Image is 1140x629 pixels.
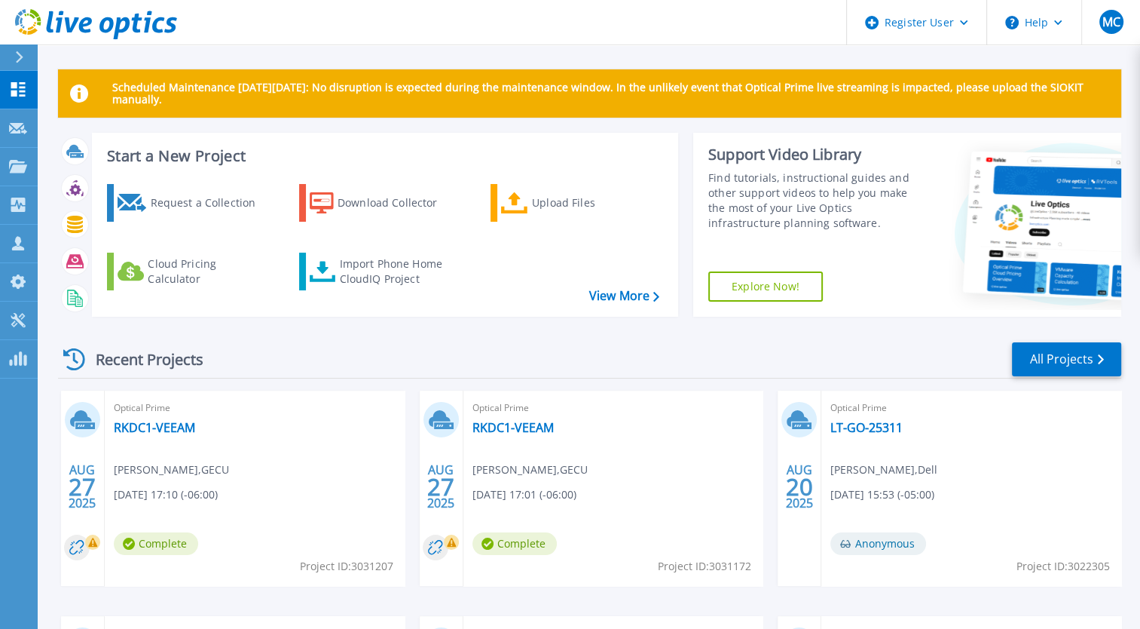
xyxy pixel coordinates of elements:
[532,188,653,218] div: Upload Files
[472,400,754,416] span: Optical Prime
[830,462,937,478] span: [PERSON_NAME] , Dell
[830,400,1112,416] span: Optical Prime
[786,480,813,493] span: 20
[472,462,588,478] span: [PERSON_NAME] , GECU
[114,462,229,478] span: [PERSON_NAME] , GECU
[708,145,923,164] div: Support Video Library
[69,480,96,493] span: 27
[299,184,467,222] a: Download Collector
[427,480,454,493] span: 27
[1012,342,1121,376] a: All Projects
[58,341,224,378] div: Recent Projects
[785,459,814,514] div: AUG 2025
[338,188,458,218] div: Download Collector
[114,486,218,503] span: [DATE] 17:10 (-06:00)
[830,486,934,503] span: [DATE] 15:53 (-05:00)
[472,532,557,555] span: Complete
[426,459,455,514] div: AUG 2025
[589,289,659,303] a: View More
[107,148,659,164] h3: Start a New Project
[107,253,275,290] a: Cloud Pricing Calculator
[472,420,554,435] a: RKDC1-VEEAM
[472,486,576,503] span: [DATE] 17:01 (-06:00)
[150,188,270,218] div: Request a Collection
[68,459,96,514] div: AUG 2025
[491,184,659,222] a: Upload Files
[830,532,926,555] span: Anonymous
[112,81,1109,106] p: Scheduled Maintenance [DATE][DATE]: No disruption is expected during the maintenance window. In t...
[114,420,195,435] a: RKDC1-VEEAM
[300,558,393,575] span: Project ID: 3031207
[708,272,823,302] a: Explore Now!
[148,256,268,287] div: Cloud Pricing Calculator
[107,184,275,222] a: Request a Collection
[708,170,923,231] div: Find tutorials, instructional guides and other support videos to help you make the most of your L...
[658,558,751,575] span: Project ID: 3031172
[339,256,457,287] div: Import Phone Home CloudIQ Project
[1016,558,1110,575] span: Project ID: 3022305
[1102,16,1120,28] span: MC
[114,532,198,555] span: Complete
[830,420,903,435] a: LT-GO-25311
[114,400,396,416] span: Optical Prime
